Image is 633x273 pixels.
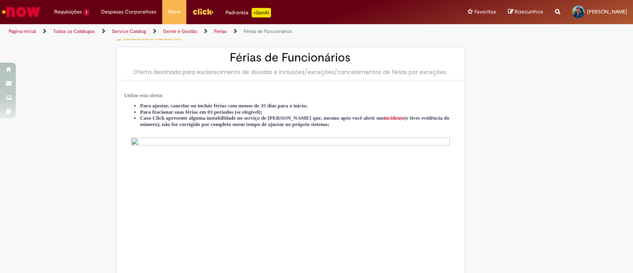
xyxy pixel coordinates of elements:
span: Para fracionar suas férias em 03 períodos (se elegível); [140,109,262,115]
a: Férias [214,28,227,34]
h2: Férias de Funcionários [124,51,457,64]
a: Todos os Catálogos [53,28,95,34]
a: Service Catalog [112,28,146,34]
img: click_logo_yellow_360x200.png [192,6,214,17]
span: [PERSON_NAME] [587,8,627,15]
div: Oferta destinada para esclarecimento de dúvidas e inclusões/exceções/cancelamentos de férias por ... [124,68,457,76]
a: Página inicial [9,28,36,34]
span: Requisições [54,8,82,16]
a: incidente [384,115,404,121]
span: Despesas Corporativas [101,8,156,16]
span: Utilize esta oferta: [124,92,163,98]
a: Gente e Gestão [163,28,197,34]
ul: Trilhas de página [6,24,416,39]
p: +GenAi [252,8,271,17]
strong: em tempo de ajustar no próprio sistema; [238,121,330,127]
a: Rascunhos [508,8,543,16]
span: Rascunhos [515,8,543,15]
span: Para ajustar, cancelar ou incluir férias com menos de 35 dias para o início; [140,103,307,109]
span: Caso Click apresente alguma instabilidade no serviço de [PERSON_NAME] que, mesmo após você abrir ... [140,115,449,127]
a: Férias de Funcionários [244,28,292,34]
img: ServiceNow [1,4,42,20]
div: Padroniza [226,8,271,17]
span: 1 [83,9,89,16]
span: Favoritos [474,8,496,16]
span: Adicionar a Favoritos [124,35,181,42]
span: More [168,8,180,16]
